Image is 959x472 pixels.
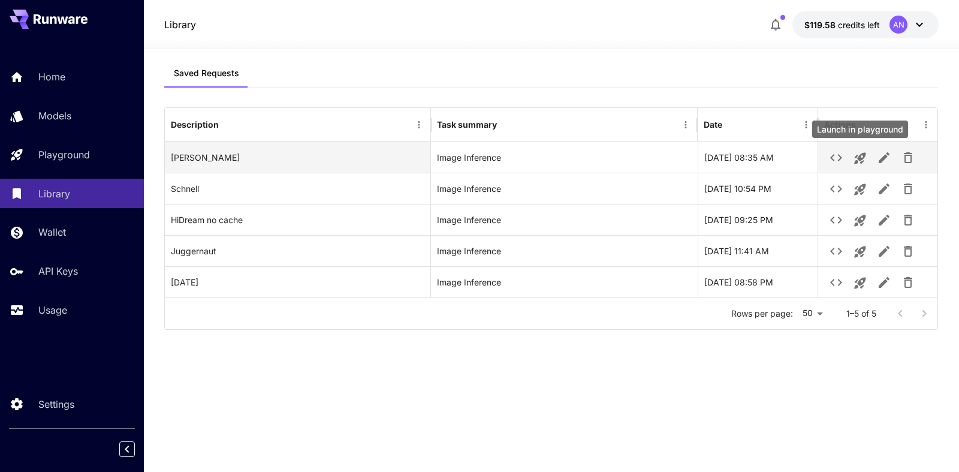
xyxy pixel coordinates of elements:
[848,271,872,295] button: Launch in playground
[38,187,70,201] p: Library
[731,308,793,320] p: Rows per page:
[174,68,239,79] span: Saved Requests
[38,70,65,84] p: Home
[165,142,431,173] div: Qwen
[498,116,515,133] button: Sort
[38,148,90,162] p: Playground
[171,119,219,130] div: Description
[165,266,431,297] div: Carnival
[38,225,66,239] p: Wallet
[38,303,67,317] p: Usage
[848,146,872,170] button: Launch in playground
[38,397,74,411] p: Settings
[824,208,848,232] button: See details
[164,17,196,32] a: Library
[812,121,908,138] div: Launch in playground
[437,173,691,204] div: Image Inference
[437,267,691,297] div: Image Inference
[846,308,876,320] p: 1–5 of 5
[848,240,872,264] button: Launch in playground
[437,119,497,130] div: Task summary
[704,119,722,130] div: Date
[165,173,431,204] div: Schnell
[38,264,78,278] p: API Keys
[848,209,872,233] button: Launch in playground
[128,438,144,460] div: Collapse sidebar
[804,20,838,30] span: $119.58
[698,235,818,266] div: 05-06-2025 11:41 AM
[798,305,827,322] div: 50
[798,116,815,133] button: Menu
[164,17,196,32] nav: breadcrumb
[698,173,818,204] div: 17-06-2025 10:54 PM
[792,11,939,38] button: $119.57939AN
[838,20,880,30] span: credits left
[437,205,691,235] div: Image Inference
[437,142,691,173] div: Image Inference
[889,16,907,34] div: AN
[38,109,71,123] p: Models
[165,204,431,235] div: HiDream no cache
[918,116,934,133] button: Menu
[804,19,880,31] div: $119.57939
[677,116,694,133] button: Menu
[848,178,872,202] button: Launch in playground
[411,116,427,133] button: Menu
[824,270,848,294] button: See details
[698,204,818,235] div: 11-06-2025 09:25 PM
[437,236,691,266] div: Image Inference
[698,142,818,173] div: 24-08-2025 08:35 AM
[165,235,431,266] div: Juggernaut
[220,116,237,133] button: Sort
[723,116,740,133] button: Sort
[824,146,848,170] button: See details
[824,177,848,201] button: See details
[698,266,818,297] div: 04-06-2025 08:58 PM
[824,239,848,263] button: See details
[119,441,135,457] button: Collapse sidebar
